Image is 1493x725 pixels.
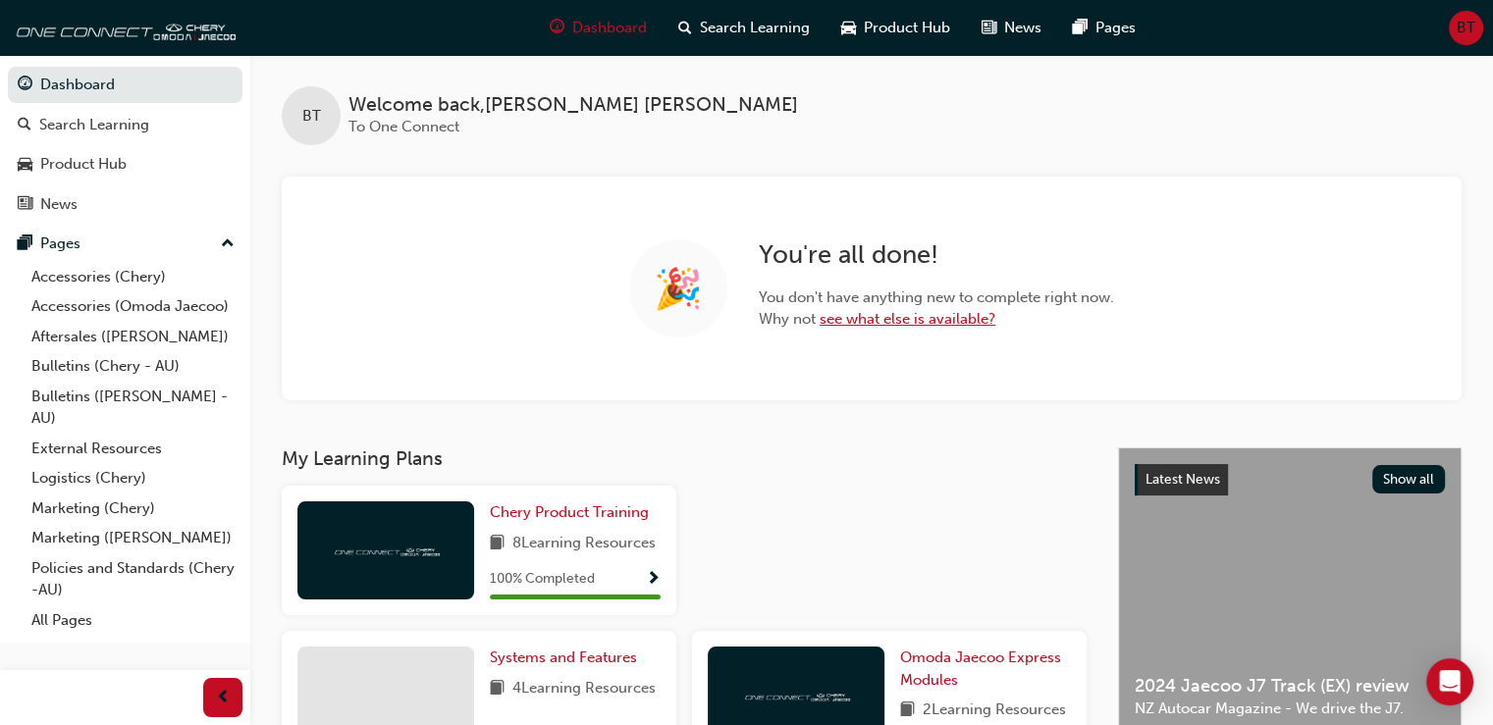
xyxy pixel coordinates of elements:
img: oneconnect [332,541,440,559]
a: Dashboard [8,67,242,103]
a: Logistics (Chery) [24,463,242,493]
div: Open Intercom Messenger [1426,658,1473,705]
a: Systems and Features [490,647,645,669]
div: Product Hub [40,153,127,176]
span: search-icon [18,117,31,134]
span: book-icon [490,677,505,701]
span: Search Learning [700,17,810,39]
span: pages-icon [18,235,32,253]
span: News [1004,17,1041,39]
span: book-icon [490,532,505,556]
span: Why not [759,308,1114,331]
button: DashboardSearch LearningProduct HubNews [8,63,242,226]
div: News [40,193,78,216]
div: Search Learning [39,114,149,136]
span: 2024 Jaecoo J7 Track (EX) review [1135,675,1445,698]
span: You don't have anything new to complete right now. [759,286,1114,309]
span: news-icon [982,16,996,40]
a: Search Learning [8,107,242,143]
span: Systems and Features [490,648,637,666]
span: up-icon [221,232,235,257]
button: Show Progress [646,567,661,592]
a: Bulletins (Chery - AU) [24,351,242,382]
a: Bulletins ([PERSON_NAME] - AU) [24,382,242,434]
span: Show Progress [646,571,661,589]
h3: My Learning Plans [282,447,1087,470]
span: BT [302,105,321,128]
a: guage-iconDashboard [534,8,663,48]
span: car-icon [841,16,856,40]
a: External Resources [24,434,242,464]
span: NZ Autocar Magazine - We drive the J7. [1135,698,1445,720]
a: search-iconSearch Learning [663,8,826,48]
span: 4 Learning Resources [512,677,656,701]
span: BT [1457,17,1475,39]
span: 2 Learning Resources [923,699,1066,723]
span: 🎉 [654,278,703,300]
a: All Pages [24,605,242,636]
a: Omoda Jaecoo Express Modules [900,647,1071,691]
a: Marketing (Chery) [24,493,242,524]
a: News [8,186,242,223]
a: pages-iconPages [1057,8,1151,48]
img: oneconnect [10,8,236,47]
button: Show all [1372,465,1446,493]
span: news-icon [18,196,32,214]
a: Accessories (Chery) [24,262,242,292]
div: Pages [40,233,80,255]
span: Product Hub [864,17,950,39]
h2: You're all done! [759,239,1114,271]
span: Latest News [1146,471,1220,488]
span: guage-icon [550,16,564,40]
a: car-iconProduct Hub [826,8,966,48]
span: book-icon [900,699,915,723]
span: To One Connect [348,118,459,135]
span: search-icon [678,16,692,40]
a: Latest NewsShow all [1135,464,1445,495]
a: Policies and Standards (Chery -AU) [24,553,242,605]
a: see what else is available? [820,310,995,328]
span: Pages [1095,17,1136,39]
span: Dashboard [572,17,647,39]
a: news-iconNews [966,8,1057,48]
span: pages-icon [1073,16,1088,40]
a: Accessories (Omoda Jaecoo) [24,291,242,322]
a: Aftersales ([PERSON_NAME]) [24,322,242,352]
span: prev-icon [216,686,231,710]
a: Product Hub [8,146,242,182]
button: Pages [8,226,242,262]
span: Welcome back , [PERSON_NAME] [PERSON_NAME] [348,94,798,117]
span: car-icon [18,156,32,174]
a: Marketing ([PERSON_NAME]) [24,523,242,553]
a: Chery Product Training [490,501,657,524]
button: BT [1449,11,1483,45]
span: 100 % Completed [490,568,595,591]
span: 8 Learning Resources [512,532,656,556]
img: oneconnect [742,686,850,704]
span: guage-icon [18,77,32,94]
span: Chery Product Training [490,503,649,521]
span: Omoda Jaecoo Express Modules [900,648,1061,689]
